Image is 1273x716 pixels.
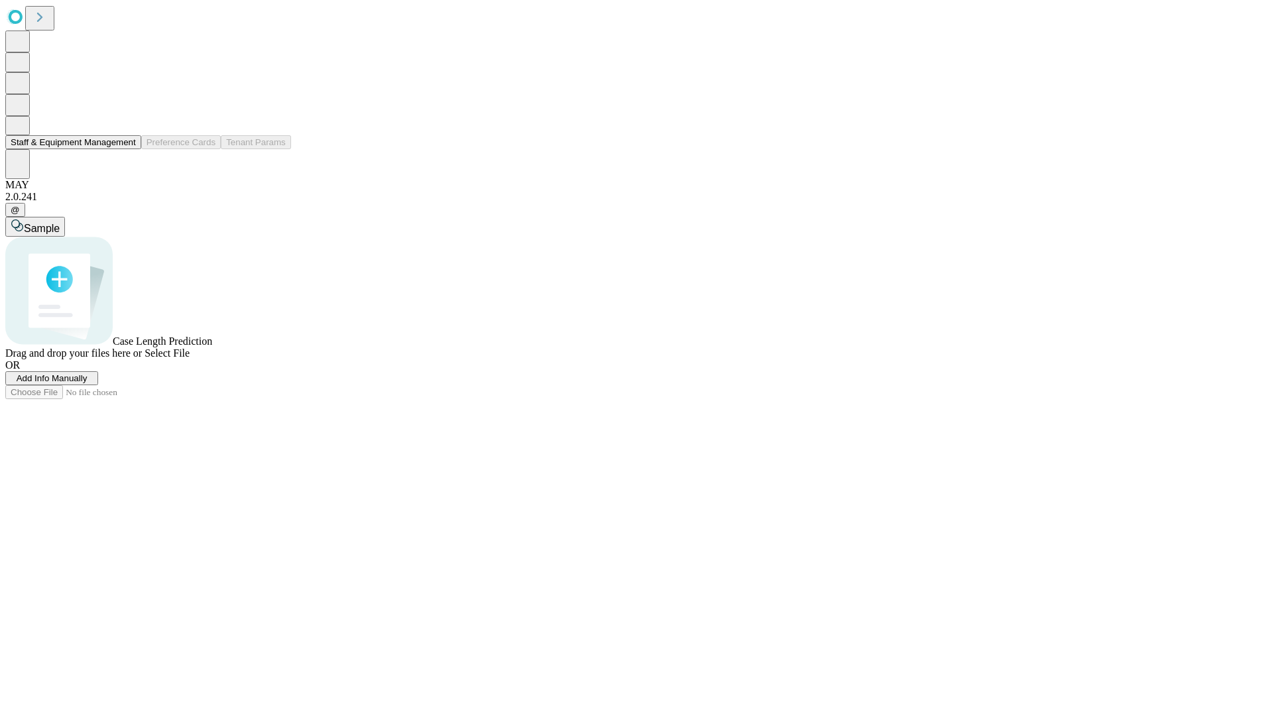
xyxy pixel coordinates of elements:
button: Tenant Params [221,135,291,149]
button: Preference Cards [141,135,221,149]
span: Select File [145,347,190,359]
span: OR [5,359,20,371]
span: @ [11,205,20,215]
div: 2.0.241 [5,191,1268,203]
button: Sample [5,217,65,237]
button: Staff & Equipment Management [5,135,141,149]
span: Sample [24,223,60,234]
button: @ [5,203,25,217]
button: Add Info Manually [5,371,98,385]
span: Add Info Manually [17,373,88,383]
div: MAY [5,179,1268,191]
span: Drag and drop your files here or [5,347,142,359]
span: Case Length Prediction [113,335,212,347]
